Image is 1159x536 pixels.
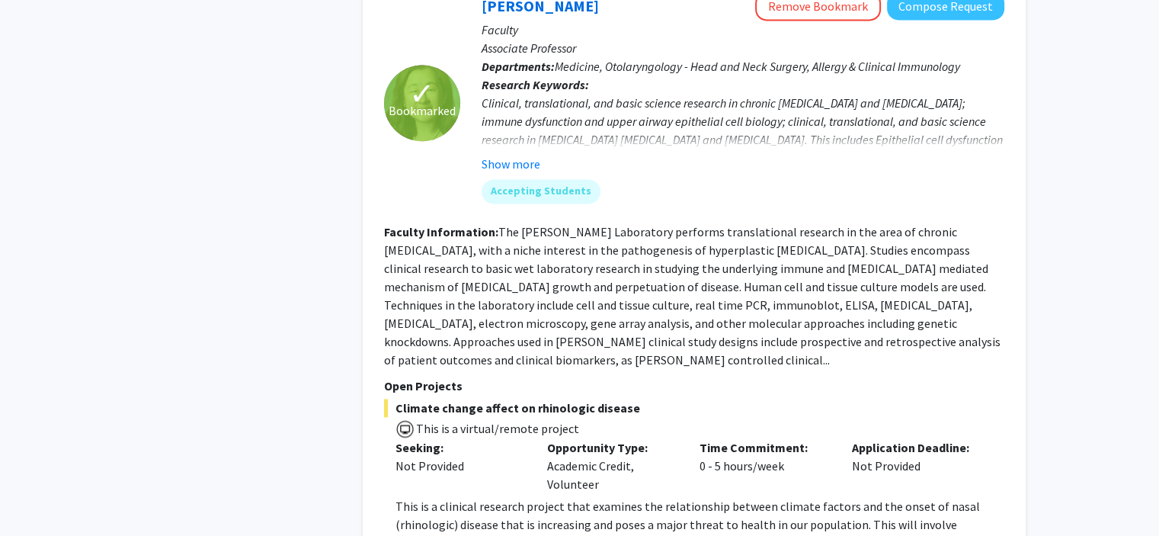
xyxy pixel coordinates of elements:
[384,399,1004,417] span: Climate change affect on rhinologic disease
[852,438,981,457] p: Application Deadline:
[384,224,498,239] b: Faculty Information:
[395,457,525,475] div: Not Provided
[482,59,555,74] b: Departments:
[384,377,1004,395] p: Open Projects
[536,438,688,493] div: Academic Credit, Volunteer
[688,438,840,493] div: 0 - 5 hours/week
[395,438,525,457] p: Seeking:
[482,77,589,92] b: Research Keywords:
[482,21,1004,39] p: Faculty
[555,59,960,74] span: Medicine, Otolaryngology - Head and Neck Surgery, Allergy & Clinical Immunology
[482,94,1004,185] div: Clinical, translational, and basic science research in chronic [MEDICAL_DATA] and [MEDICAL_DATA];...
[415,421,579,436] span: This is a virtual/remote project
[482,179,600,204] mat-chip: Accepting Students
[11,467,65,525] iframe: Chat
[482,155,540,173] button: Show more
[389,101,456,120] span: Bookmarked
[547,438,677,457] p: Opportunity Type:
[409,86,435,101] span: ✓
[840,438,993,493] div: Not Provided
[700,438,829,457] p: Time Commitment:
[482,39,1004,57] p: Associate Professor
[384,224,1001,367] fg-read-more: The [PERSON_NAME] Laboratory performs translational research in the area of chronic [MEDICAL_DATA...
